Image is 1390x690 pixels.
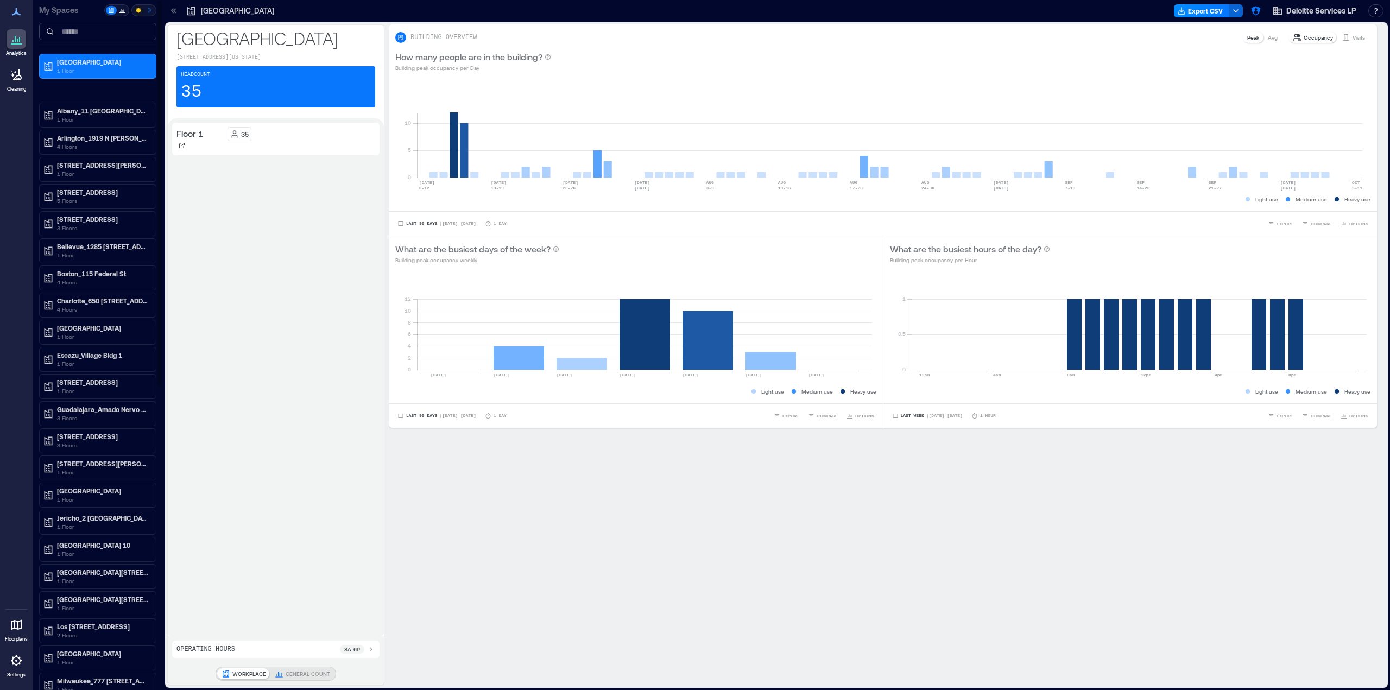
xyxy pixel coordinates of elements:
p: Milwaukee_777 [STREET_ADDRESS][US_STATE] [57,676,148,685]
text: 4am [993,372,1001,377]
span: COMPARE [1311,220,1332,227]
button: Last 90 Days |[DATE]-[DATE] [395,218,478,229]
tspan: 2 [408,355,411,361]
text: AUG [921,180,930,185]
text: 8am [1067,372,1075,377]
text: 20-26 [563,186,576,191]
text: 17-23 [850,186,863,191]
text: [DATE] [1280,180,1296,185]
p: Guadalajara_Amado Nervo #2200 [57,405,148,414]
p: 1 Day [494,413,507,419]
tspan: 6 [408,331,411,337]
p: BUILDING OVERVIEW [410,33,477,42]
p: [STREET_ADDRESS][US_STATE] [176,53,375,62]
p: GENERAL COUNT [286,669,330,678]
span: EXPORT [782,413,799,419]
p: [GEOGRAPHIC_DATA][STREET_ADDRESS][PERSON_NAME] [57,568,148,577]
p: 1 Floor [57,549,148,558]
a: Settings [3,648,29,681]
p: Jericho_2 [GEOGRAPHIC_DATA] [57,514,148,522]
p: 8a - 6p [344,645,360,654]
text: [DATE] [494,372,509,377]
span: OPTIONS [1349,413,1368,419]
p: 1 Floor [57,169,148,178]
p: 1 Floor [57,604,148,612]
text: 8pm [1288,372,1297,377]
p: Los [STREET_ADDRESS] [57,622,148,631]
text: [DATE] [620,372,635,377]
text: SEP [1137,180,1145,185]
p: 1 Floor [57,658,148,667]
p: Heavy use [850,387,876,396]
p: 4 Floors [57,305,148,314]
p: 5 Floors [57,197,148,205]
p: 4 Floors [57,278,148,287]
p: Floor 1 [176,127,204,140]
p: Analytics [6,50,27,56]
text: [DATE] [563,180,578,185]
p: Heavy use [1344,387,1370,396]
p: Medium use [1296,195,1327,204]
a: Cleaning [3,62,30,96]
button: Last 90 Days |[DATE]-[DATE] [395,410,478,421]
text: AUG [778,180,786,185]
span: OPTIONS [855,413,874,419]
p: [GEOGRAPHIC_DATA] [57,58,148,66]
button: Last Week |[DATE]-[DATE] [890,410,965,421]
tspan: 8 [408,319,411,326]
p: [GEOGRAPHIC_DATA] 10 [57,541,148,549]
p: 35 [181,81,201,103]
text: SEP [1065,180,1073,185]
p: Headcount [181,71,210,79]
button: Export CSV [1174,4,1229,17]
text: 3-9 [706,186,714,191]
p: Occupancy [1304,33,1333,42]
tspan: 4 [408,343,411,349]
p: 1 Floor [57,387,148,395]
button: OPTIONS [844,410,876,421]
span: EXPORT [1277,220,1293,227]
p: [STREET_ADDRESS] [57,215,148,224]
p: How many people are in the building? [395,50,542,64]
button: Deloitte Services LP [1269,2,1360,20]
span: OPTIONS [1349,220,1368,227]
text: 7-13 [1065,186,1075,191]
text: OCT [1352,180,1360,185]
p: Building peak occupancy per Day [395,64,551,72]
text: 12pm [1141,372,1151,377]
p: [STREET_ADDRESS] [57,378,148,387]
p: Settings [7,672,26,678]
p: 1 Floor [57,66,148,75]
text: 12am [919,372,930,377]
button: COMPARE [806,410,840,421]
tspan: 0 [408,366,411,372]
p: Floorplans [5,636,28,642]
p: [STREET_ADDRESS][PERSON_NAME] [57,459,148,468]
p: 1 Hour [980,413,996,419]
text: 14-20 [1137,186,1150,191]
p: What are the busiest days of the week? [395,243,551,256]
button: COMPARE [1300,410,1334,421]
tspan: 0.5 [898,331,905,337]
span: EXPORT [1277,413,1293,419]
button: EXPORT [772,410,801,421]
text: 13-19 [491,186,504,191]
text: [DATE] [993,186,1009,191]
text: 4pm [1215,372,1223,377]
button: OPTIONS [1338,218,1370,229]
text: 21-27 [1209,186,1222,191]
p: Building peak occupancy weekly [395,256,559,264]
tspan: 10 [405,119,411,126]
p: What are the busiest hours of the day? [890,243,1041,256]
p: [GEOGRAPHIC_DATA] [57,649,148,658]
button: EXPORT [1266,218,1296,229]
tspan: 12 [405,295,411,302]
p: [STREET_ADDRESS][PERSON_NAME] [57,161,148,169]
p: WORKPLACE [232,669,266,678]
p: My Spaces [39,5,102,16]
p: [GEOGRAPHIC_DATA] [201,5,274,16]
p: Cleaning [7,86,26,92]
text: [DATE] [808,372,824,377]
text: [DATE] [431,372,446,377]
p: [GEOGRAPHIC_DATA] [57,324,148,332]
